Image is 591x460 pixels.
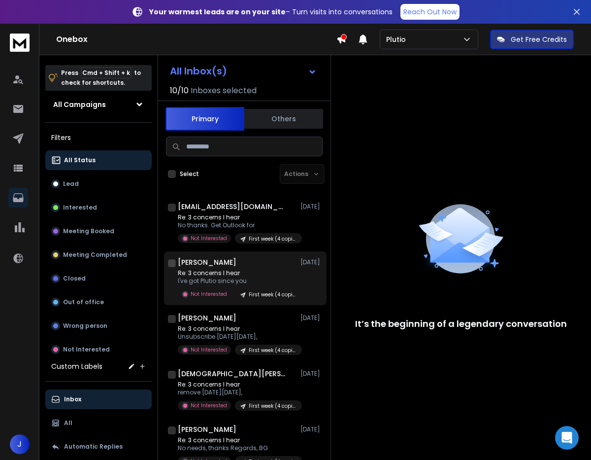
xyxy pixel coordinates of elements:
p: [DATE] [300,258,323,266]
p: [DATE] [300,314,323,322]
p: All [64,419,72,427]
button: All Status [45,150,152,170]
p: First week (4 copies test) same_subj [249,402,296,410]
p: – Turn visits into conversations [149,7,393,17]
button: Interested [45,198,152,217]
button: Closed [45,269,152,288]
h1: All Campaigns [53,100,106,109]
button: All Campaigns [45,95,152,114]
p: Out of office [63,298,104,306]
img: logo [10,34,30,52]
h3: Custom Labels [51,361,102,371]
p: Not Interested [191,402,227,409]
p: Re: 3 concerns I hear [178,269,296,277]
p: [DATE] [300,370,323,378]
p: Wrong person [63,322,107,330]
button: All [45,413,152,433]
p: Not Interested [63,346,110,354]
p: First week (4 copies test) same_subj [249,347,296,354]
h1: All Inbox(s) [170,66,227,76]
p: All Status [64,156,96,164]
span: 10 / 10 [170,85,189,97]
p: Lead [63,180,79,188]
p: Re: 3 concerns I hear [178,213,296,221]
a: Reach Out Now [400,4,460,20]
button: J [10,434,30,454]
p: I've got Plutio since you [178,277,296,285]
p: Not Interested [191,346,227,354]
h1: [DEMOGRAPHIC_DATA][PERSON_NAME] [178,369,286,379]
button: Meeting Completed [45,245,152,265]
p: Re: 3 concerns I hear [178,325,296,333]
button: Inbox [45,389,152,409]
button: Primary [165,107,244,131]
p: Meeting Booked [63,227,114,235]
h1: Onebox [56,34,336,45]
p: First week (4 copies test) same_subj [249,291,296,298]
p: Automatic Replies [64,443,123,451]
h3: Filters [45,131,152,144]
label: Select [180,170,199,178]
button: Wrong person [45,316,152,336]
button: Not Interested [45,340,152,359]
button: Out of office [45,292,152,312]
button: Others [244,108,323,130]
h3: Inboxes selected [191,85,257,97]
p: Press to check for shortcuts. [61,68,141,88]
button: Lead [45,174,152,194]
p: Re: 3 concerns I hear [178,381,296,389]
h1: [PERSON_NAME] [178,425,236,434]
button: Meeting Booked [45,221,152,241]
p: No needs, thanks Regards, BG [178,444,296,452]
p: [DATE] [300,425,323,433]
p: Re: 3 concerns I hear [178,436,296,444]
p: [DATE] [300,203,323,211]
p: Get Free Credits [511,35,567,44]
p: Not Interested [191,290,227,298]
button: Get Free Credits [490,30,574,49]
h1: [PERSON_NAME] [178,257,236,267]
h1: [PERSON_NAME] [178,313,236,323]
p: Not Interested [191,235,227,242]
p: remove [DATE][DATE], [178,389,296,396]
p: Closed [63,275,86,283]
button: All Inbox(s) [162,61,325,81]
h1: [EMAIL_ADDRESS][DOMAIN_NAME] [178,202,286,212]
p: Interested [63,204,97,212]
div: Open Intercom Messenger [555,426,579,450]
p: Unsubscribe [DATE][DATE], [178,333,296,341]
strong: Your warmest leads are on your site [149,7,286,17]
p: Inbox [64,395,81,403]
span: Cmd + Shift + k [81,67,131,78]
p: It’s the beginning of a legendary conversation [355,317,567,331]
p: Reach Out Now [403,7,457,17]
p: No thanks. Get Outlook for [178,221,296,229]
p: First week (4 copies test) same_subj [249,235,296,243]
p: Meeting Completed [63,251,127,259]
button: Automatic Replies [45,437,152,457]
p: Plutio [386,35,410,44]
